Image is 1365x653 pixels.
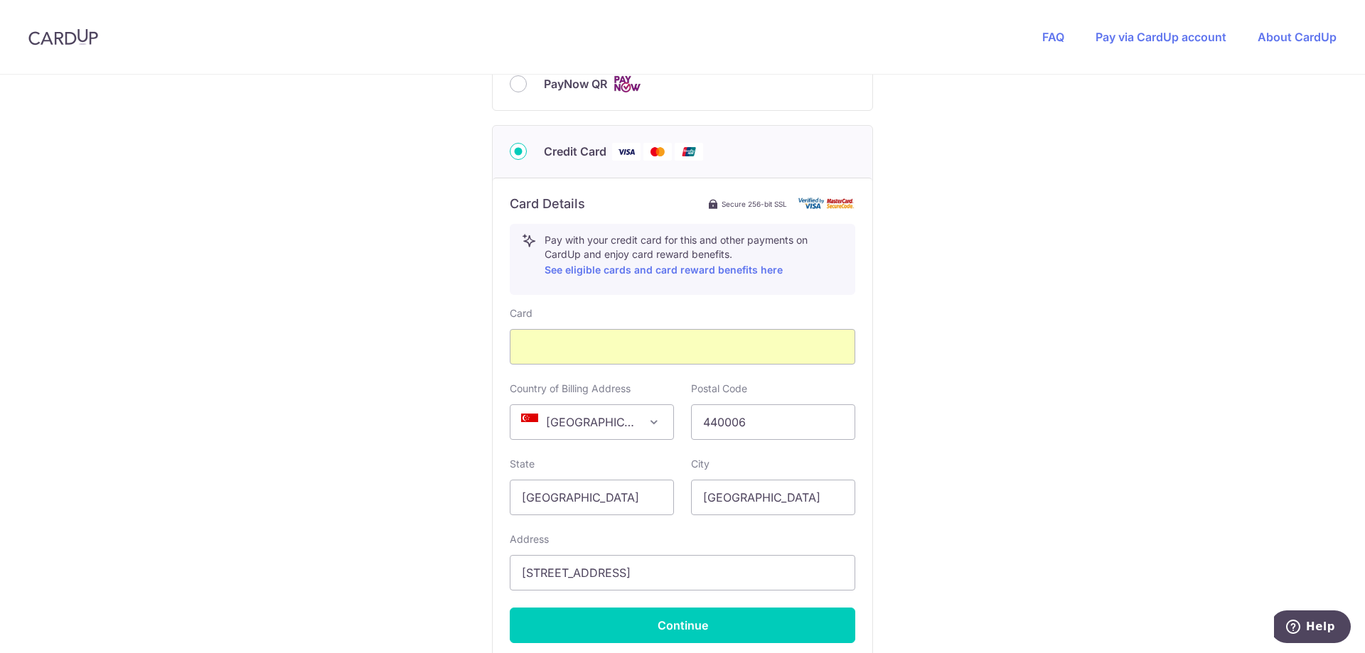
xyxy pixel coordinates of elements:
[510,532,549,546] label: Address
[510,457,535,471] label: State
[613,75,641,93] img: Cards logo
[510,75,855,93] div: PayNow QR Cards logo
[1274,610,1351,646] iframe: Opens a widget where you can find more information
[1042,30,1064,44] a: FAQ
[798,198,855,210] img: card secure
[612,143,641,161] img: Visa
[691,382,747,396] label: Postal Code
[1096,30,1226,44] a: Pay via CardUp account
[1258,30,1337,44] a: About CardUp
[28,28,98,45] img: CardUp
[722,198,787,210] span: Secure 256-bit SSL
[691,404,855,440] input: Example 123456
[510,608,855,643] button: Continue
[545,233,843,279] p: Pay with your credit card for this and other payments on CardUp and enjoy card reward benefits.
[510,143,855,161] div: Credit Card Visa Mastercard Union Pay
[510,306,532,320] label: Card
[544,75,607,92] span: PayNow QR
[510,382,631,396] label: Country of Billing Address
[675,143,703,161] img: Union Pay
[545,264,783,276] a: See eligible cards and card reward benefits here
[522,338,843,355] iframe: Secure card payment input frame
[510,195,585,212] h6: Card Details
[510,405,673,439] span: Singapore
[544,143,606,160] span: Credit Card
[691,457,710,471] label: City
[643,143,672,161] img: Mastercard
[510,404,674,440] span: Singapore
